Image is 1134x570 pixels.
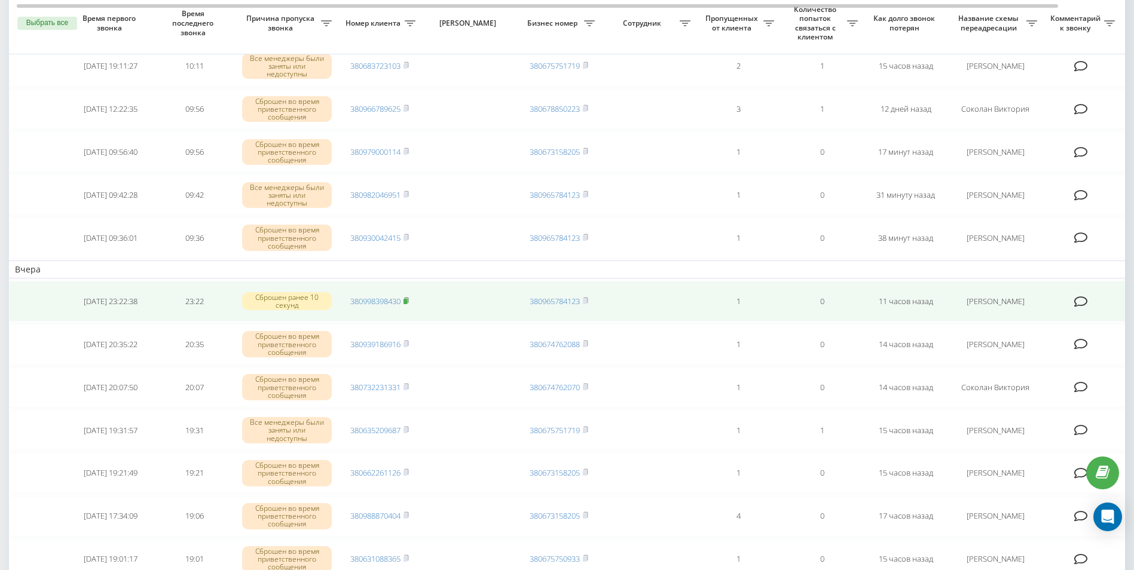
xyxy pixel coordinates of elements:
[152,46,236,87] td: 10:11
[152,89,236,130] td: 09:56
[696,131,780,172] td: 1
[864,46,947,87] td: 15 часов назад
[530,232,580,243] a: 380965784123
[1049,14,1104,32] span: Комментарий к звонку
[152,281,236,321] td: 23:22
[947,46,1043,87] td: [PERSON_NAME]
[780,89,864,130] td: 1
[530,103,580,114] a: 380678850223
[530,339,580,350] a: 380674762088
[864,281,947,321] td: 11 часов назад
[947,410,1043,451] td: [PERSON_NAME]
[242,417,332,443] div: Все менеджеры были заняты или недоступны
[350,425,401,436] a: 380635209687
[242,503,332,529] div: Сброшен во время приветственного сообщения
[780,281,864,321] td: 0
[780,496,864,537] td: 0
[432,19,507,28] span: [PERSON_NAME]
[947,324,1043,364] td: [PERSON_NAME]
[69,324,152,364] td: [DATE] 20:35:22
[17,17,77,30] button: Выбрать все
[242,225,332,251] div: Сброшен во время приветственного сообщения
[350,467,401,478] a: 380662261126
[947,453,1043,494] td: [PERSON_NAME]
[696,46,780,87] td: 2
[162,9,227,37] span: Время последнего звонка
[780,46,864,87] td: 1
[350,510,401,521] a: 380988870404
[69,174,152,215] td: [DATE] 09:42:28
[873,14,938,32] span: Как долго звонок потерян
[864,217,947,258] td: 38 минут назад
[953,14,1026,32] span: Название схемы переадресации
[69,131,152,172] td: [DATE] 09:56:40
[530,296,580,307] a: 380965784123
[69,496,152,537] td: [DATE] 17:34:09
[69,217,152,258] td: [DATE] 09:36:01
[864,89,947,130] td: 12 дней назад
[69,46,152,87] td: [DATE] 19:11:27
[152,367,236,407] td: 20:07
[786,5,847,42] span: Количество попыток связаться с клиентом
[152,410,236,451] td: 19:31
[242,139,332,166] div: Сброшен во время приветственного сообщения
[242,460,332,486] div: Сброшен во время приветственного сообщения
[152,174,236,215] td: 09:42
[530,553,580,564] a: 380675750933
[947,131,1043,172] td: [PERSON_NAME]
[607,19,680,28] span: Сотрудник
[696,367,780,407] td: 1
[780,453,864,494] td: 0
[78,14,143,32] span: Время первого звонка
[242,292,332,310] div: Сброшен ранее 10 секунд
[864,410,947,451] td: 15 часов назад
[696,410,780,451] td: 1
[69,281,152,321] td: [DATE] 23:22:38
[864,174,947,215] td: 31 минуту назад
[152,324,236,364] td: 20:35
[69,89,152,130] td: [DATE] 12:22:35
[350,232,401,243] a: 380930042415
[864,324,947,364] td: 14 часов назад
[696,453,780,494] td: 1
[780,367,864,407] td: 0
[242,331,332,357] div: Сброшен во время приветственного сообщения
[152,217,236,258] td: 09:36
[530,425,580,436] a: 380675751719
[350,103,401,114] a: 380966789625
[947,174,1043,215] td: [PERSON_NAME]
[696,324,780,364] td: 1
[530,382,580,393] a: 380674762070
[864,367,947,407] td: 14 часов назад
[530,467,580,478] a: 380673158205
[780,174,864,215] td: 0
[696,281,780,321] td: 1
[696,217,780,258] td: 1
[523,19,584,28] span: Бизнес номер
[947,496,1043,537] td: [PERSON_NAME]
[864,453,947,494] td: 15 часов назад
[947,281,1043,321] td: [PERSON_NAME]
[350,553,401,564] a: 380631088365
[350,382,401,393] a: 380732231331
[530,189,580,200] a: 380965784123
[152,496,236,537] td: 19:06
[350,146,401,157] a: 380979000114
[242,182,332,209] div: Все менеджеры были заняты или недоступны
[242,14,321,32] span: Причина пропуска звонка
[344,19,405,28] span: Номер клиента
[152,453,236,494] td: 19:21
[152,131,236,172] td: 09:56
[350,339,401,350] a: 380939186916
[350,296,401,307] a: 380998398430
[864,496,947,537] td: 17 часов назад
[530,60,580,71] a: 380675751719
[780,324,864,364] td: 0
[69,367,152,407] td: [DATE] 20:07:50
[947,89,1043,130] td: Соколан Виктория
[947,217,1043,258] td: [PERSON_NAME]
[1093,502,1122,531] div: Open Intercom Messenger
[530,146,580,157] a: 380673158205
[69,453,152,494] td: [DATE] 19:21:49
[947,367,1043,407] td: Соколан Виктория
